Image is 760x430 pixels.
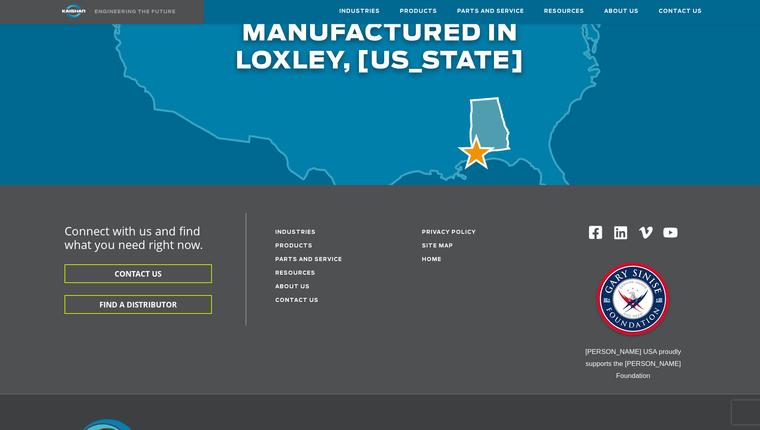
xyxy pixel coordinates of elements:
[659,0,702,22] a: Contact Us
[339,7,380,16] span: Industries
[275,298,319,303] a: Contact Us
[585,348,681,380] span: [PERSON_NAME] USA proudly supports the [PERSON_NAME] Foundation
[65,264,212,283] button: CONTACT US
[544,7,584,16] span: Resources
[639,227,653,238] img: Vimeo
[400,0,437,22] a: Products
[275,284,310,289] a: About Us
[457,0,524,22] a: Parts and Service
[422,257,441,262] a: Home
[95,10,175,13] img: Engineering the future
[65,223,203,252] span: Connect with us and find what you need right now.
[422,230,476,235] a: Privacy Policy
[663,225,678,241] img: Youtube
[588,225,603,240] img: Facebook
[275,271,315,276] a: Resources
[457,7,524,16] span: Parts and Service
[593,260,673,340] img: Gary Sinise Foundation
[613,225,629,241] img: Linkedin
[400,7,437,16] span: Products
[44,4,104,18] img: kaishan logo
[422,243,453,249] a: Site Map
[275,243,312,249] a: Products
[339,0,380,22] a: Industries
[275,257,342,262] a: Parts and service
[275,230,316,235] a: Industries
[659,7,702,16] span: Contact Us
[65,295,212,314] button: FIND A DISTRIBUTOR
[604,7,639,16] span: About Us
[604,0,639,22] a: About Us
[544,0,584,22] a: Resources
